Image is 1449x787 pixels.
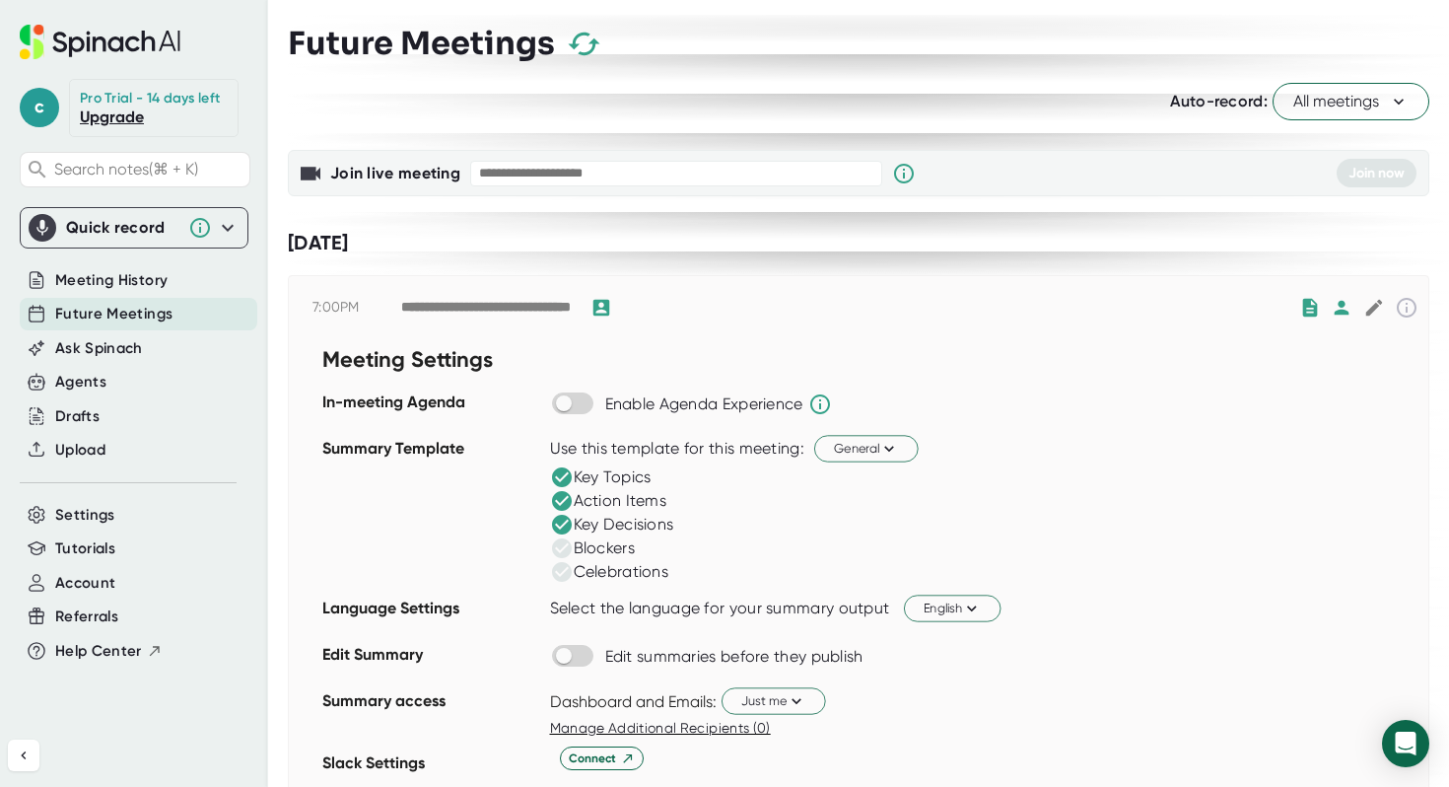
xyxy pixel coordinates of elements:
span: Search notes (⌘ + K) [54,160,244,179]
svg: Spinach will help run the agenda and keep track of time [808,393,832,416]
span: c [20,88,59,127]
button: Help Center [55,640,163,663]
button: English [904,595,1000,621]
div: Edit Summary [322,638,540,684]
button: Drafts [55,405,100,428]
div: Edit summaries before they publish [605,647,863,667]
span: Just me [741,691,806,710]
div: Celebrations [550,560,669,584]
button: Just me [722,687,826,714]
span: Connect [569,750,635,767]
div: Language Settings [322,592,540,638]
div: [DATE] [288,231,1429,255]
button: Manage Additional Recipients (0) [550,718,771,739]
div: In-meeting Agenda [322,386,540,432]
button: General [814,435,919,462]
b: Join live meeting [330,164,460,182]
span: All meetings [1293,90,1409,113]
button: Account [55,572,115,595]
div: Quick record [66,218,178,238]
div: Action Items [550,489,667,513]
div: Dashboard and Emails: [550,692,717,711]
div: Meeting Settings [322,339,540,386]
button: Agents [55,371,106,393]
h3: Future Meetings [288,25,555,62]
span: English [924,599,981,617]
span: Auto-record: [1170,92,1268,110]
button: Tutorials [55,537,115,560]
div: Quick record [29,208,240,248]
div: Enable Agenda Experience [605,394,803,414]
svg: This event has already passed [1395,296,1418,320]
a: Upgrade [80,107,144,126]
button: Ask Spinach [55,337,143,360]
div: Open Intercom Messenger [1382,720,1429,767]
span: Help Center [55,640,142,663]
div: Blockers [550,537,635,560]
div: Summary access [322,684,540,747]
button: Join now [1337,159,1416,187]
button: Meeting History [55,269,168,292]
button: All meetings [1273,83,1429,120]
span: Join now [1348,165,1405,181]
button: Referrals [55,606,118,628]
button: Upload [55,439,105,462]
button: Connect [560,747,644,770]
span: General [834,439,899,458]
span: Manage Additional Recipients (0) [550,720,771,736]
div: Key Topics [550,465,652,489]
div: 7:00PM [312,299,401,317]
div: Select the language for your summary output [550,599,890,618]
button: Settings [55,504,115,527]
button: Future Meetings [55,303,172,325]
div: Pro Trial - 14 days left [80,90,220,107]
div: Use this template for this meeting: [550,439,805,459]
div: Key Decisions [550,513,674,537]
div: Summary Template [322,432,540,592]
